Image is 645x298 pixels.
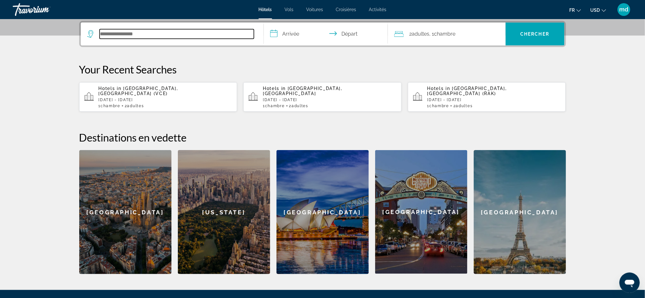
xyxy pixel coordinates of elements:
p: [DATE] - [DATE] [427,98,561,102]
div: Search widget [81,23,564,45]
a: Travorium [13,1,76,18]
span: [GEOGRAPHIC_DATA], [GEOGRAPHIC_DATA] [263,86,342,96]
span: Hotels in [99,86,122,91]
button: Search [506,23,564,45]
button: Select check in and out date [264,23,388,45]
button: Change language [570,5,581,15]
a: Activités [369,7,387,12]
span: Hotels in [427,86,450,91]
button: Travelers: 2 adults, 0 children [388,23,506,45]
p: [DATE] - [DATE] [263,98,396,102]
button: Hotels in [GEOGRAPHIC_DATA], [GEOGRAPHIC_DATA] (RAK)[DATE] - [DATE]1Chambre2Adultes [408,82,566,112]
span: 2 [410,30,430,38]
span: , 1 [430,30,456,38]
span: Chambre [434,31,456,37]
span: Chambre [265,104,285,108]
h2: Destinations en vedette [79,131,566,144]
a: Vols [285,7,294,12]
span: 1 [427,104,449,108]
span: Adultes [412,31,430,37]
a: Hôtels [259,7,272,12]
a: Paris[GEOGRAPHIC_DATA] [474,150,566,274]
span: fr [570,8,575,13]
span: Chercher [521,31,550,37]
span: md [620,6,628,13]
p: Your Recent Searches [79,63,566,76]
button: Hotels in [GEOGRAPHIC_DATA], [GEOGRAPHIC_DATA] (VCE)[DATE] - [DATE]1Chambre2Adultes [79,82,237,112]
span: Hotels in [263,86,286,91]
button: Hotels in [GEOGRAPHIC_DATA], [GEOGRAPHIC_DATA][DATE] - [DATE]1Chambre2Adultes [243,82,402,112]
a: New York[US_STATE] [178,150,270,274]
span: 2 [125,104,144,108]
input: Search hotel destination [100,29,254,39]
div: [US_STATE] [178,150,270,274]
a: Voitures [306,7,323,12]
a: San Diego[GEOGRAPHIC_DATA] [375,150,467,274]
span: USD [591,8,600,13]
a: Croisières [336,7,356,12]
div: [GEOGRAPHIC_DATA] [79,150,172,274]
span: 2 [453,104,473,108]
a: Sydney[GEOGRAPHIC_DATA] [277,150,369,274]
span: Chambre [430,104,449,108]
span: Adultes [127,104,144,108]
p: [DATE] - [DATE] [99,98,232,102]
div: [GEOGRAPHIC_DATA] [277,150,369,274]
span: Adultes [291,104,308,108]
a: Barcelona[GEOGRAPHIC_DATA] [79,150,172,274]
button: Change currency [591,5,606,15]
span: [GEOGRAPHIC_DATA], [GEOGRAPHIC_DATA] (RAK) [427,86,507,96]
button: User Menu [616,3,632,16]
span: 1 [99,104,120,108]
span: 2 [289,104,308,108]
div: [GEOGRAPHIC_DATA] [474,150,566,274]
span: 1 [263,104,284,108]
iframe: Bouton de lancement de la fenêtre de messagerie [620,273,640,293]
span: Chambre [101,104,120,108]
span: Adultes [456,104,473,108]
div: [GEOGRAPHIC_DATA] [375,150,467,274]
span: [GEOGRAPHIC_DATA], [GEOGRAPHIC_DATA] (VCE) [99,86,178,96]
